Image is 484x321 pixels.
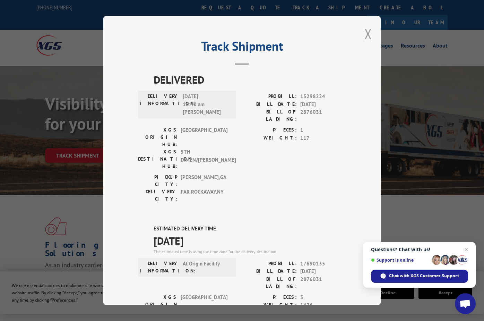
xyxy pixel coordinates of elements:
[140,260,179,274] label: DELIVERY INFORMATION:
[181,174,227,188] span: [PERSON_NAME] , GA
[183,93,230,116] span: [DATE] 10:40 am [PERSON_NAME]
[242,268,297,276] label: BILL DATE:
[138,41,346,54] h2: Track Shipment
[371,270,468,283] div: Chat with XGS Customer Support
[462,245,470,254] span: Close chat
[242,301,297,309] label: WEIGHT:
[138,294,177,315] label: XGS ORIGIN HUB:
[300,108,346,123] span: 2876031
[300,276,346,290] span: 2876031
[455,293,476,314] div: Open chat
[242,134,297,142] label: WEIGHT:
[242,101,297,109] label: BILL DATE:
[300,294,346,302] span: 3
[300,126,346,134] span: 1
[300,101,346,109] span: [DATE]
[242,276,297,290] label: BILL OF LADING:
[389,273,459,279] span: Chat with XGS Customer Support
[371,247,468,252] span: Questions? Chat with us!
[300,268,346,276] span: [DATE]
[154,72,346,87] span: DELIVERED
[300,134,346,142] span: 117
[181,294,227,315] span: [GEOGRAPHIC_DATA]
[242,126,297,134] label: PIECES:
[140,93,179,116] label: DELIVERY INFORMATION:
[300,301,346,309] span: 1426
[138,188,177,203] label: DELIVERY CITY:
[300,93,346,101] span: 15298224
[154,233,346,248] span: [DATE]
[154,225,346,233] label: ESTIMATED DELIVERY TIME:
[181,148,227,170] span: 5TH DIMEN/[PERSON_NAME]
[138,148,177,170] label: XGS DESTINATION HUB:
[364,25,372,43] button: Close modal
[242,260,297,268] label: PROBILL:
[138,174,177,188] label: PICKUP CITY:
[181,126,227,148] span: [GEOGRAPHIC_DATA]
[154,248,346,255] div: The estimated time is using the time zone for the delivery destination.
[242,93,297,101] label: PROBILL:
[242,108,297,123] label: BILL OF LADING:
[138,126,177,148] label: XGS ORIGIN HUB:
[300,260,346,268] span: 17690135
[371,257,429,263] span: Support is online
[183,260,230,274] span: At Origin Facility
[181,188,227,203] span: FAR ROCKAWAY , NY
[242,294,297,302] label: PIECES:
